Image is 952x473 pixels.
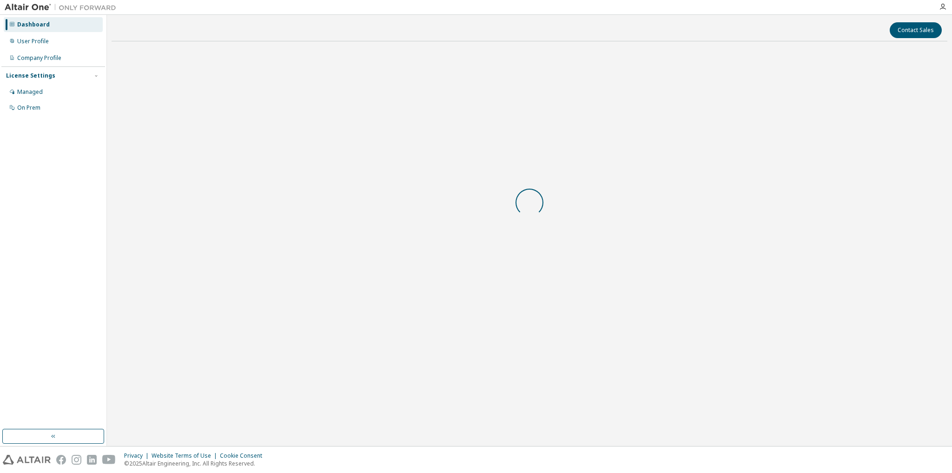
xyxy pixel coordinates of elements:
div: Managed [17,88,43,96]
img: facebook.svg [56,455,66,465]
div: Privacy [124,452,152,460]
img: instagram.svg [72,455,81,465]
div: User Profile [17,38,49,45]
button: Contact Sales [890,22,942,38]
div: On Prem [17,104,40,112]
p: © 2025 Altair Engineering, Inc. All Rights Reserved. [124,460,268,467]
img: linkedin.svg [87,455,97,465]
img: youtube.svg [102,455,116,465]
div: Dashboard [17,21,50,28]
div: License Settings [6,72,55,79]
div: Website Terms of Use [152,452,220,460]
img: Altair One [5,3,121,12]
img: altair_logo.svg [3,455,51,465]
div: Company Profile [17,54,61,62]
div: Cookie Consent [220,452,268,460]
